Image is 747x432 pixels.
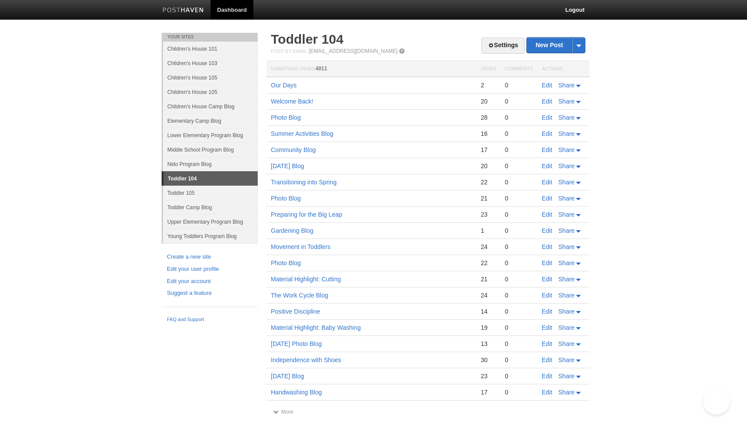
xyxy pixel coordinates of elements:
a: Movement in Toddlers [271,243,331,250]
a: Children's House Camp Blog [163,99,258,114]
a: Community Blog [271,146,316,153]
span: Share [558,340,574,347]
a: Handwashing Blog [271,389,322,396]
a: Edit [542,146,552,153]
a: Edit [542,308,552,315]
a: Middle School Program Blog [163,142,258,157]
div: 0 [505,340,533,348]
span: Share [558,146,574,153]
div: 21 [481,194,496,202]
a: Preparing for the Big Leap [271,211,342,218]
div: 0 [505,291,533,299]
span: Share [558,389,574,396]
a: Edit [542,276,552,283]
span: Share [558,324,574,331]
a: Edit [542,195,552,202]
a: Lower Elementary Program Blog [163,128,258,142]
span: Share [558,98,574,105]
a: Toddler 105 [163,186,258,200]
a: Edit [542,389,552,396]
a: Photo Blog [271,195,301,202]
a: Edit [542,292,552,299]
span: Share [558,195,574,202]
span: Share [558,211,574,218]
a: New Post [527,38,585,53]
div: 0 [505,356,533,364]
a: Toddler Camp Blog [163,200,258,214]
a: Edit [542,179,552,186]
a: Our Days [271,82,297,89]
a: Gardening Blog [271,227,313,234]
span: Share [558,243,574,250]
a: [DATE] Blog [271,162,304,169]
div: 0 [505,388,533,396]
span: Share [558,356,574,363]
a: Children's House 103 [163,56,258,70]
span: Share [558,373,574,380]
a: FAQ and Support [167,316,252,324]
div: 22 [481,259,496,267]
span: Share [558,227,574,234]
a: Photo Blog [271,114,301,121]
div: 0 [505,308,533,315]
a: Nido Program Blog [163,157,258,171]
a: Suggest a feature [167,289,252,298]
div: 16 [481,130,496,138]
a: Edit [542,340,552,347]
th: Views [476,61,500,77]
a: [DATE] Blog [271,373,304,380]
a: Material Highlight: Baby Washing [271,324,361,331]
a: Edit [542,130,552,137]
a: Children's House 105 [163,70,258,85]
div: 24 [481,291,496,299]
img: Posthaven-bar [163,7,204,14]
div: 0 [505,162,533,170]
a: Transitioning into Spring [271,179,336,186]
li: Your Sites [162,33,258,41]
a: [DATE] Photo Blog [271,340,322,347]
div: 0 [505,194,533,202]
a: Edit [542,82,552,89]
div: 0 [505,178,533,186]
a: More [273,409,293,415]
div: 2 [481,81,496,89]
a: Create a new site [167,252,252,262]
span: Share [558,308,574,315]
div: 17 [481,146,496,154]
a: Children's House 101 [163,41,258,56]
div: 0 [505,372,533,380]
div: 17 [481,388,496,396]
a: Edit [542,162,552,169]
div: 23 [481,211,496,218]
div: 0 [505,114,533,121]
div: 19 [481,324,496,332]
a: Edit your user profile [167,265,252,274]
a: Edit [542,324,552,331]
a: Edit [542,373,552,380]
span: Share [558,114,574,121]
div: 0 [505,275,533,283]
div: 22 [481,178,496,186]
div: 28 [481,114,496,121]
div: 30 [481,356,496,364]
div: 0 [505,81,533,89]
a: Edit [542,356,552,363]
span: Share [558,179,574,186]
div: 0 [505,130,533,138]
a: Welcome Back! [271,98,313,105]
span: 4011 [315,66,327,72]
div: 20 [481,162,496,170]
a: Independence with Shoes [271,356,341,363]
a: Edit [542,259,552,266]
div: 0 [505,243,533,251]
a: Young Toddlers Program Blog [163,229,258,243]
span: Share [558,82,574,89]
div: 0 [505,227,533,235]
div: 24 [481,243,496,251]
th: Actions [537,61,590,77]
th: Homepage Views [266,61,476,77]
div: 14 [481,308,496,315]
div: 20 [481,97,496,105]
div: 0 [505,259,533,267]
div: 0 [505,146,533,154]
